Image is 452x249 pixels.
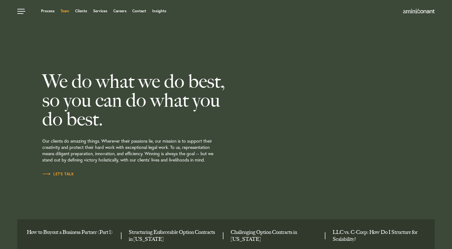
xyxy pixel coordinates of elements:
[152,9,166,13] a: Insights
[61,9,69,13] a: Team
[75,9,87,13] a: Clients
[129,229,218,243] a: Structuring Enforceable Option Contracts in Texas
[27,229,116,236] a: How to Buyout a Business Partner (Part 1)
[42,172,74,176] span: Let’s Talk
[113,9,127,13] a: Careers
[41,9,55,13] a: Process
[42,171,74,177] a: Let’s Talk
[231,229,320,243] a: Challenging Option Contracts in Texas
[403,9,435,14] img: Amini & Conant
[132,9,146,13] a: Contact
[42,128,259,171] p: Our clients do amazing things. Wherever their passions lie, our mission is to support their creat...
[93,9,107,13] a: Services
[42,72,259,128] h2: We do what we do best, so you can do what you do best.
[333,229,422,243] a: LLC vs. C-Corp: How Do I Structure for Scalability?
